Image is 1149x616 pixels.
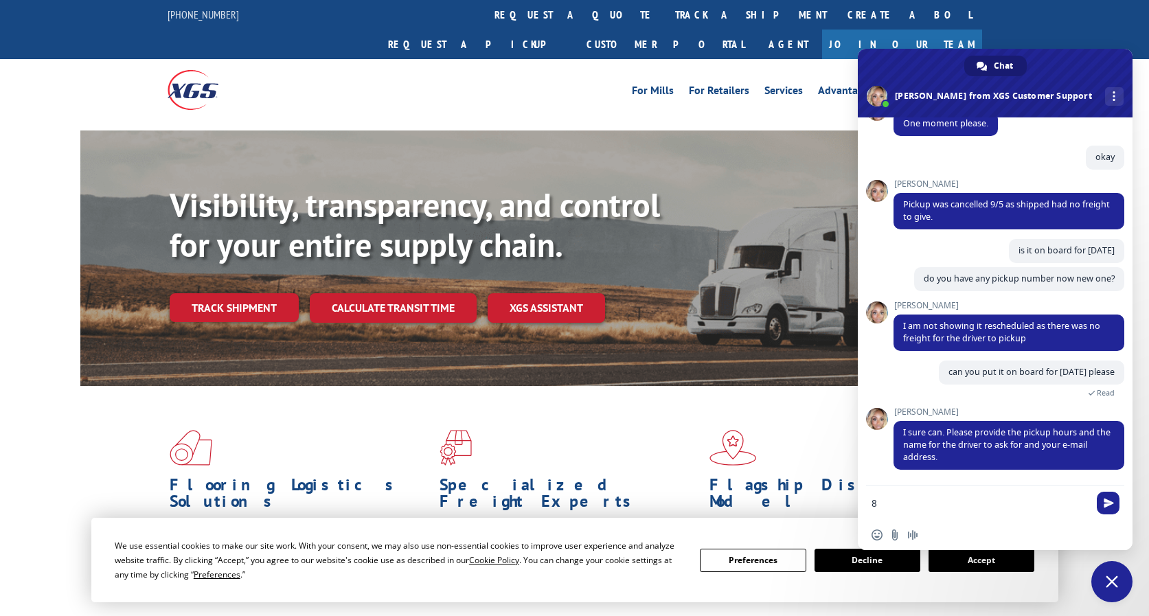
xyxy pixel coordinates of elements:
[709,430,757,466] img: xgs-icon-flagship-distribution-model-red
[815,549,920,572] button: Decline
[488,293,605,323] a: XGS ASSISTANT
[1091,561,1133,602] div: Close chat
[115,538,683,582] div: We use essential cookies to make our site work. With your consent, we may also use non-essential ...
[903,320,1100,344] span: I am not showing it rescheduled as there was no freight for the driver to pickup
[310,293,477,323] a: Calculate transit time
[903,426,1111,463] span: I sure can. Please provide the pickup hours and the name for the driver to ask for and your e-mai...
[764,85,803,100] a: Services
[170,477,429,516] h1: Flooring Logistics Solutions
[1105,87,1124,106] div: More channels
[822,30,982,59] a: Join Our Team
[924,273,1115,284] span: do you have any pickup number now new one?
[709,516,962,549] span: Our agile distribution network gives you nationwide inventory management on demand.
[964,56,1027,76] div: Chat
[170,293,299,322] a: Track shipment
[894,179,1124,189] span: [PERSON_NAME]
[894,301,1124,310] span: [PERSON_NAME]
[907,529,918,540] span: Audio message
[632,85,674,100] a: For Mills
[170,430,212,466] img: xgs-icon-total-supply-chain-intelligence-red
[440,430,472,466] img: xgs-icon-focused-on-flooring-red
[469,554,519,566] span: Cookie Policy
[91,518,1058,602] div: Cookie Consent Prompt
[889,529,900,540] span: Send a file
[576,30,755,59] a: Customer Portal
[755,30,822,59] a: Agent
[440,477,699,516] h1: Specialized Freight Experts
[170,516,429,565] span: As an industry carrier of choice, XGS has brought innovation and dedication to flooring logistics...
[903,198,1110,223] span: Pickup was cancelled 9/5 as shipped had no freight to give.
[700,549,806,572] button: Preferences
[818,85,874,100] a: Advantages
[994,56,1013,76] span: Chat
[894,407,1124,417] span: [PERSON_NAME]
[689,85,749,100] a: For Retailers
[378,30,576,59] a: Request a pickup
[1019,244,1115,256] span: is it on board for [DATE]
[168,8,239,21] a: [PHONE_NUMBER]
[1097,388,1115,398] span: Read
[194,569,240,580] span: Preferences
[1097,492,1119,514] span: Send
[170,183,660,266] b: Visibility, transparency, and control for your entire supply chain.
[440,516,699,578] p: From 123 overlength loads to delicate cargo, our experienced staff knows the best way to move you...
[872,497,1089,510] textarea: Compose your message...
[709,477,969,516] h1: Flagship Distribution Model
[929,549,1034,572] button: Accept
[948,366,1115,378] span: can you put it on board for [DATE] please
[1095,151,1115,163] span: okay
[872,529,883,540] span: Insert an emoji
[903,117,988,129] span: One moment please.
